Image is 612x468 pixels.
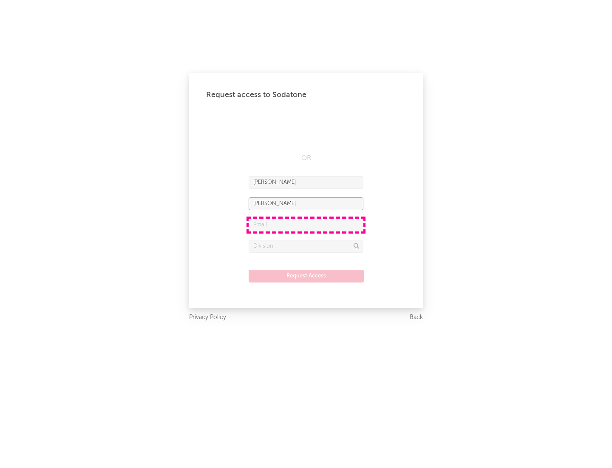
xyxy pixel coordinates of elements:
[206,90,406,100] div: Request access to Sodatone
[249,176,363,189] input: First Name
[249,240,363,253] input: Division
[249,197,363,210] input: Last Name
[249,270,364,283] button: Request Access
[189,312,226,323] a: Privacy Policy
[410,312,423,323] a: Back
[249,153,363,163] div: OR
[249,219,363,231] input: Email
